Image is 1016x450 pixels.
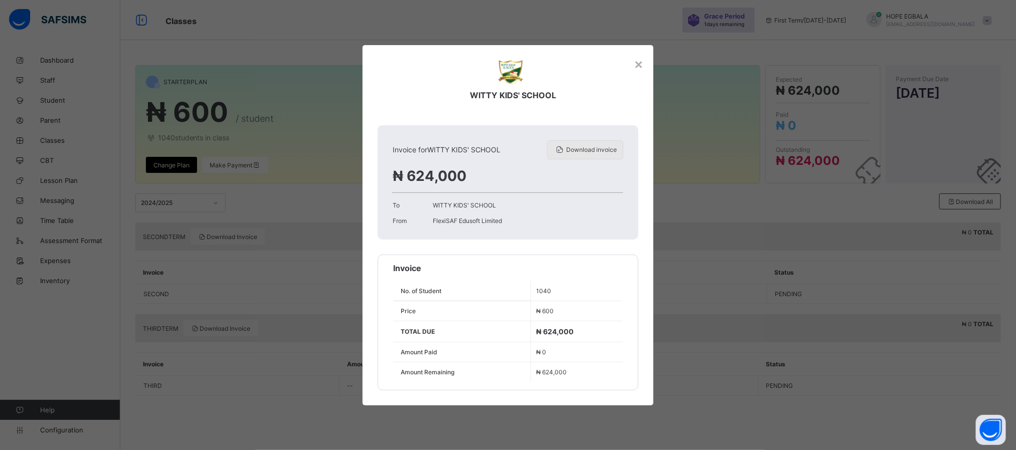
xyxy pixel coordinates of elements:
span: Invoice for WITTY KIDS' SCHOOL [393,145,500,154]
span: WITTY KIDS' SCHOOL [433,201,496,209]
button: Open asap [976,415,1006,445]
span: To [393,201,433,209]
span: ₦ 600 [536,307,554,315]
td: Amount Remaining [393,362,531,382]
span: TOTAL DUE [401,328,435,335]
td: 1040 [531,281,623,301]
span: Invoice [393,263,421,273]
span: FlexiSAF Edusoft Limited [433,217,502,224]
td: Price [393,301,531,321]
span: WITTY KIDS' SCHOOL [470,90,557,100]
td: No. of Student [393,281,531,301]
span: ₦ 624,000 [536,368,567,376]
span: ₦ 624,000 [393,167,466,184]
span: ₦ 624,000 [536,327,574,336]
span: From [393,217,433,224]
span: ₦ 0 [536,348,546,356]
img: WITTY KIDS' SCHOOL [498,60,524,85]
span: Download invoice [566,146,617,153]
div: × [634,55,643,72]
span: Amount Paid [401,348,437,356]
